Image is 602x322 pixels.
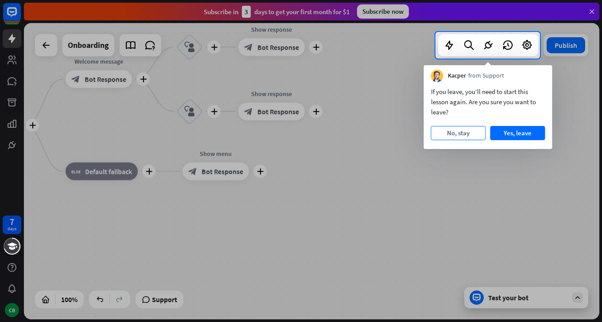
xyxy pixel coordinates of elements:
div: If you leave, you’ll need to start this lesson again. Are you sure you want to leave? [431,86,545,117]
button: No, stay [431,126,486,140]
button: Yes, leave [490,126,545,140]
span: from Support [468,71,504,80]
button: Open LiveChat chat widget [7,4,34,30]
span: Kacper [448,71,466,80]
